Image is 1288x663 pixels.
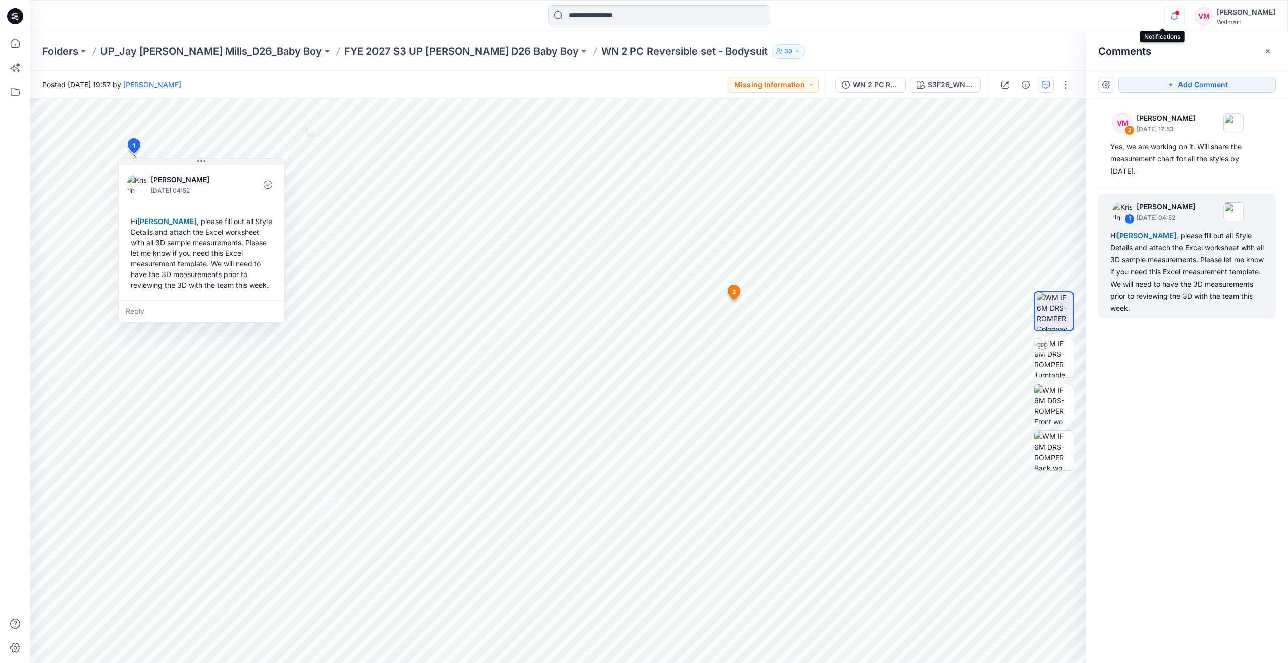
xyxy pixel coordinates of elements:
[137,217,197,226] span: [PERSON_NAME]
[127,212,276,294] div: Hi , please fill out all Style Details and attach the Excel worksheet with all 3D sample measurem...
[1124,125,1135,135] div: 2
[1112,113,1133,133] div: VM
[42,44,78,59] a: Folders
[1137,213,1195,223] p: [DATE] 04:52
[1137,201,1195,213] p: [PERSON_NAME]
[853,79,899,90] div: WN 2 PC Reversible set - Bodysuit
[1217,6,1275,18] div: [PERSON_NAME]
[100,44,322,59] a: UP_Jay [PERSON_NAME] Mills_D26_Baby Boy
[1124,214,1135,224] div: 1
[1137,124,1195,134] p: [DATE] 17:53
[772,44,805,59] button: 30
[151,174,233,186] p: [PERSON_NAME]
[1017,77,1034,93] button: Details
[1112,202,1133,222] img: Kristin Veit
[1034,384,1074,424] img: WM IF 6M DRS-ROMPER Front wo Avatar
[42,79,181,90] span: Posted [DATE] 19:57 by
[1110,141,1264,177] div: Yes, we are working on it. Will share the measurement chart for all the styles by [DATE].
[1034,431,1074,470] img: WM IF 6M DRS-ROMPER Back wo Avatar
[1195,7,1213,25] div: VM
[133,141,135,150] span: 1
[601,44,768,59] p: WN 2 PC Reversible set - Bodysuit
[151,186,233,196] p: [DATE] 04:52
[1118,77,1276,93] button: Add Comment
[1034,338,1074,377] img: WM IF 6M DRS-ROMPER Turntable with Avatar
[732,288,736,297] span: 2
[784,46,792,57] p: 30
[910,77,981,93] button: S3F26_WN_6520 [PERSON_NAME] BLUE 1
[1037,292,1073,330] img: WM IF 6M DRS-ROMPER Colorway wo Avatar
[127,175,147,195] img: Kristin Veit
[835,77,906,93] button: WN 2 PC Reversible set - Bodysuit
[928,79,974,90] div: S3F26_WN_6520 MELLO BLUE 1
[1217,18,1275,26] div: Walmart
[344,44,579,59] a: FYE 2027 S3 UP [PERSON_NAME] D26 Baby Boy
[1117,231,1176,240] span: [PERSON_NAME]
[1098,45,1151,58] h2: Comments
[1110,230,1264,314] div: Hi , please fill out all Style Details and attach the Excel worksheet with all 3D sample measurem...
[1137,112,1195,124] p: [PERSON_NAME]
[123,80,181,89] a: [PERSON_NAME]
[119,300,284,322] div: Reply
